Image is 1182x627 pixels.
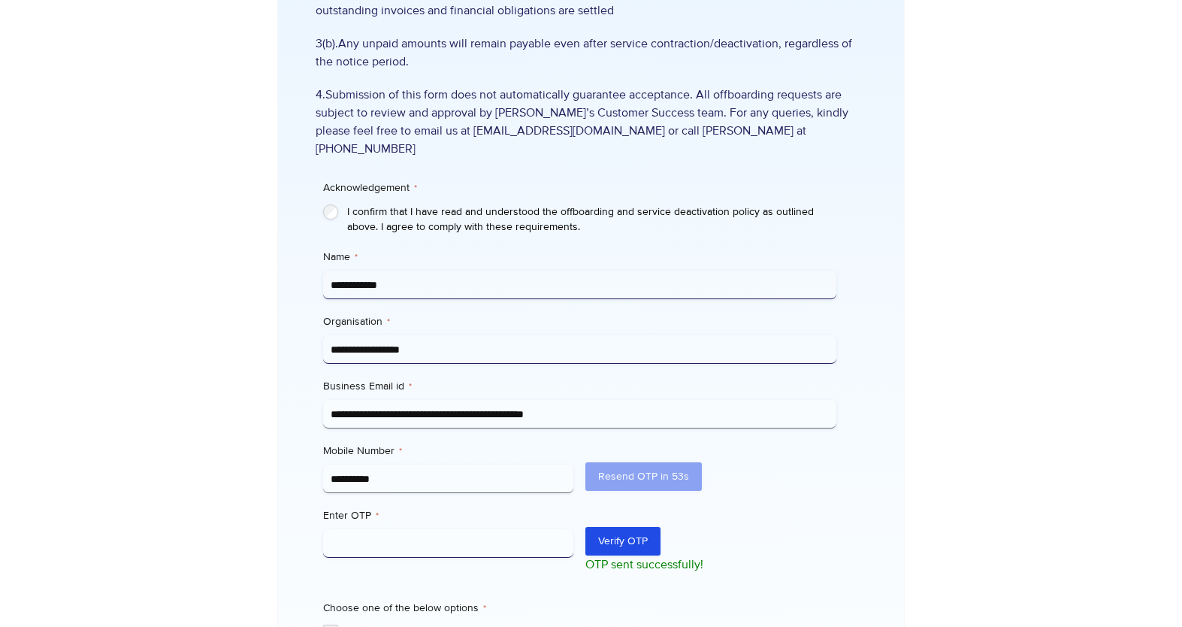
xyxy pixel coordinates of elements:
[323,379,836,394] label: Business Email id
[323,314,836,329] label: Organisation
[323,508,574,523] label: Enter OTP
[347,204,836,235] label: I confirm that I have read and understood the offboarding and service deactivation policy as outl...
[585,462,702,491] button: Resend OTP in 53s
[323,180,417,195] legend: Acknowledgement
[323,444,574,459] label: Mobile Number
[323,250,836,265] label: Name
[585,556,836,574] p: OTP sent successfully!
[316,35,866,71] span: 3(b).Any unpaid amounts will remain payable even after service contraction/deactivation, regardle...
[585,527,661,556] button: Verify OTP
[323,601,486,616] legend: Choose one of the below options
[316,86,866,158] span: 4.Submission of this form does not automatically guarantee acceptance. All offboarding requests a...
